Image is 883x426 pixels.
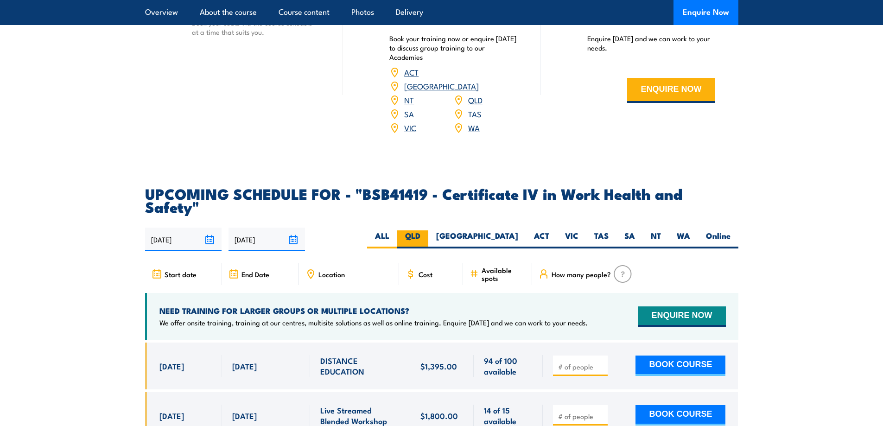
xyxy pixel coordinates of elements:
p: Book your seats via the course schedule at a time that suits you. [192,18,320,37]
input: # of people [558,362,604,371]
label: Online [698,230,738,248]
button: ENQUIRE NOW [638,306,725,327]
span: $1,800.00 [420,410,458,421]
span: $1,395.00 [420,361,457,371]
input: From date [145,228,222,251]
label: ALL [367,230,397,248]
a: SA [404,108,414,119]
a: ACT [404,66,419,77]
span: End Date [241,270,269,278]
label: TAS [586,230,616,248]
a: [GEOGRAPHIC_DATA] [404,80,479,91]
label: NT [643,230,669,248]
a: TAS [468,108,482,119]
span: Start date [165,270,197,278]
span: Available spots [482,266,526,282]
button: BOOK COURSE [635,356,725,376]
a: WA [468,122,480,133]
input: To date [229,228,305,251]
h4: NEED TRAINING FOR LARGER GROUPS OR MULTIPLE LOCATIONS? [159,305,588,316]
button: BOOK COURSE [635,405,725,426]
span: Cost [419,270,432,278]
p: Book your training now or enquire [DATE] to discuss group training to our Academies [389,34,517,62]
label: VIC [557,230,586,248]
a: NT [404,94,414,105]
p: Enquire [DATE] and we can work to your needs. [587,34,715,52]
h2: UPCOMING SCHEDULE FOR - "BSB41419 - Certificate IV in Work Health and Safety" [145,187,738,213]
label: [GEOGRAPHIC_DATA] [428,230,526,248]
label: QLD [397,230,428,248]
span: [DATE] [232,410,257,421]
input: # of people [558,412,604,421]
label: SA [616,230,643,248]
label: ACT [526,230,557,248]
span: [DATE] [232,361,257,371]
button: ENQUIRE NOW [627,78,715,103]
label: WA [669,230,698,248]
span: DISTANCE EDUCATION [320,355,400,377]
span: How many people? [552,270,611,278]
span: 94 of 100 available [484,355,533,377]
span: Location [318,270,345,278]
p: We offer onsite training, training at our centres, multisite solutions as well as online training... [159,318,588,327]
span: [DATE] [159,410,184,421]
a: VIC [404,122,416,133]
span: [DATE] [159,361,184,371]
a: QLD [468,94,483,105]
